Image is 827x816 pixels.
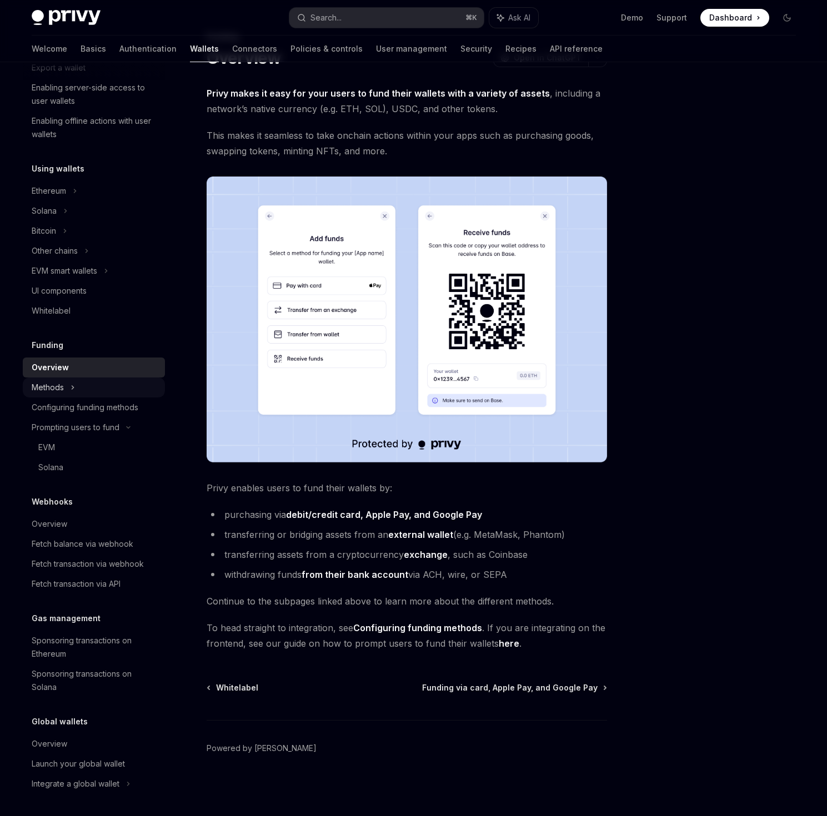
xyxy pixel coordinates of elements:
div: Other chains [32,244,78,258]
a: Overview [23,734,165,754]
a: Fetch balance via webhook [23,534,165,554]
a: API reference [550,36,603,62]
a: Support [656,12,687,23]
li: withdrawing funds via ACH, wire, or SEPA [207,567,607,582]
div: Bitcoin [32,224,56,238]
span: Privy enables users to fund their wallets by: [207,480,607,496]
div: Fetch transaction via webhook [32,557,144,571]
img: images/Funding.png [207,177,607,462]
span: Ask AI [508,12,530,23]
a: Powered by [PERSON_NAME] [207,743,317,754]
div: Launch your global wallet [32,757,125,770]
a: Fetch transaction via webhook [23,554,165,574]
h5: Using wallets [32,162,84,175]
a: Solana [23,457,165,477]
a: Connectors [232,36,277,62]
a: Dashboard [700,9,769,27]
div: Overview [32,361,69,374]
div: Prompting users to fund [32,421,119,434]
a: Enabling offline actions with user wallets [23,111,165,144]
div: Methods [32,381,64,394]
a: debit/credit card, Apple Pay, and Google Pay [286,509,482,521]
div: EVM smart wallets [32,264,97,278]
li: purchasing via [207,507,607,522]
strong: exchange [404,549,448,560]
a: Overview [23,357,165,377]
strong: debit/credit card, Apple Pay, and Google Pay [286,509,482,520]
a: Demo [621,12,643,23]
a: User management [376,36,447,62]
button: Search...⌘K [289,8,484,28]
a: Fetch transaction via API [23,574,165,594]
span: This makes it seamless to take onchain actions within your apps such as purchasing goods, swappin... [207,128,607,159]
span: To head straight to integration, see . If you are integrating on the frontend, see our guide on h... [207,620,607,651]
div: Search... [310,11,342,24]
a: Whitelabel [23,301,165,321]
div: Solana [32,204,57,218]
a: Whitelabel [208,682,258,693]
a: EVM [23,437,165,457]
a: Wallets [190,36,219,62]
span: , including a network’s native currency (e.g. ETH, SOL), USDC, and other tokens. [207,85,607,117]
span: Funding via card, Apple Pay, and Google Pay [422,682,598,693]
div: Enabling server-side access to user wallets [32,81,158,108]
h5: Funding [32,339,63,352]
span: ⌘ K [465,13,477,22]
a: Overview [23,514,165,534]
div: Fetch transaction via API [32,577,121,591]
button: Ask AI [489,8,538,28]
div: Ethereum [32,184,66,198]
a: exchange [404,549,448,561]
a: Recipes [505,36,537,62]
h5: Webhooks [32,495,73,508]
a: Configuring funding methods [23,397,165,417]
a: Basics [81,36,106,62]
div: Overview [32,737,67,750]
a: Sponsoring transactions on Solana [23,664,165,697]
h5: Gas management [32,612,101,625]
a: Policies & controls [290,36,363,62]
li: transferring assets from a cryptocurrency , such as Coinbase [207,547,607,562]
div: Enabling offline actions with user wallets [32,114,158,141]
span: Whitelabel [216,682,258,693]
a: Authentication [119,36,177,62]
div: Sponsoring transactions on Solana [32,667,158,694]
a: Funding via card, Apple Pay, and Google Pay [422,682,606,693]
div: Whitelabel [32,304,71,318]
a: Security [460,36,492,62]
a: Sponsoring transactions on Ethereum [23,631,165,664]
h5: Global wallets [32,715,88,728]
span: Dashboard [709,12,752,23]
a: external wallet [388,529,453,541]
a: here [499,638,519,649]
button: Toggle dark mode [778,9,796,27]
div: Configuring funding methods [32,401,138,414]
strong: external wallet [388,529,453,540]
div: EVM [38,441,55,454]
li: transferring or bridging assets from an (e.g. MetaMask, Phantom) [207,527,607,542]
div: Overview [32,517,67,531]
div: Solana [38,461,63,474]
a: Enabling server-side access to user wallets [23,78,165,111]
div: Fetch balance via webhook [32,537,133,551]
span: Continue to the subpages linked above to learn more about the different methods. [207,593,607,609]
strong: Privy makes it easy for your users to fund their wallets with a variety of assets [207,88,550,99]
div: UI components [32,284,87,298]
a: UI components [23,281,165,301]
a: Launch your global wallet [23,754,165,774]
div: Integrate a global wallet [32,777,119,790]
a: Configuring funding methods [353,622,482,634]
img: dark logo [32,10,101,26]
div: Sponsoring transactions on Ethereum [32,634,158,661]
a: Welcome [32,36,67,62]
a: from their bank account [302,569,408,581]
